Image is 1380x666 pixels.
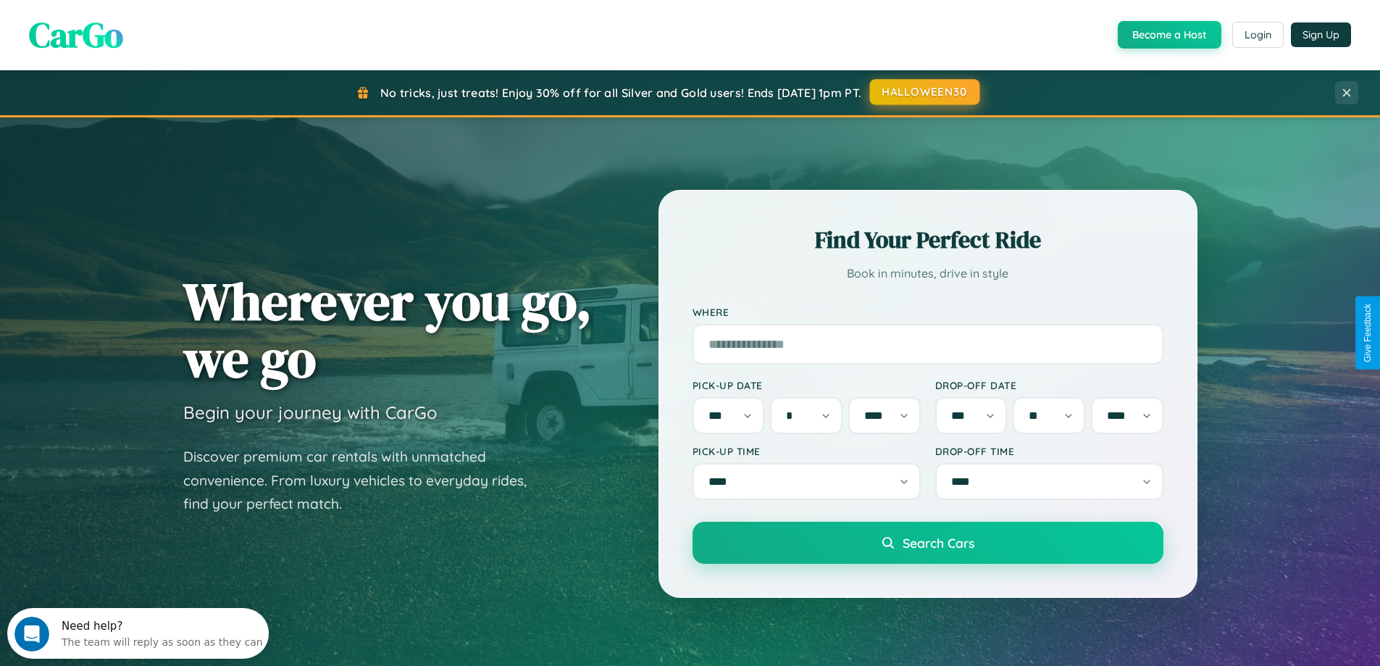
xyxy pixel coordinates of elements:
[935,445,1163,457] label: Drop-off Time
[14,617,49,652] iframe: Intercom live chat
[693,224,1163,256] h2: Find Your Perfect Ride
[7,608,269,659] iframe: Intercom live chat discovery launcher
[903,535,974,551] span: Search Cars
[1118,21,1221,49] button: Become a Host
[693,263,1163,284] p: Book in minutes, drive in style
[693,522,1163,564] button: Search Cars
[935,379,1163,391] label: Drop-off Date
[693,379,921,391] label: Pick-up Date
[54,12,256,24] div: Need help?
[183,401,438,423] h3: Begin your journey with CarGo
[54,24,256,39] div: The team will reply as soon as they can
[29,11,123,59] span: CarGo
[6,6,269,46] div: Open Intercom Messenger
[183,445,545,516] p: Discover premium car rentals with unmatched convenience. From luxury vehicles to everyday rides, ...
[870,79,980,105] button: HALLOWEEN30
[1232,22,1284,48] button: Login
[1363,304,1373,362] div: Give Feedback
[380,86,861,100] span: No tricks, just treats! Enjoy 30% off for all Silver and Gold users! Ends [DATE] 1pm PT.
[693,445,921,457] label: Pick-up Time
[693,306,1163,318] label: Where
[183,272,592,387] h1: Wherever you go, we go
[1291,22,1351,47] button: Sign Up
